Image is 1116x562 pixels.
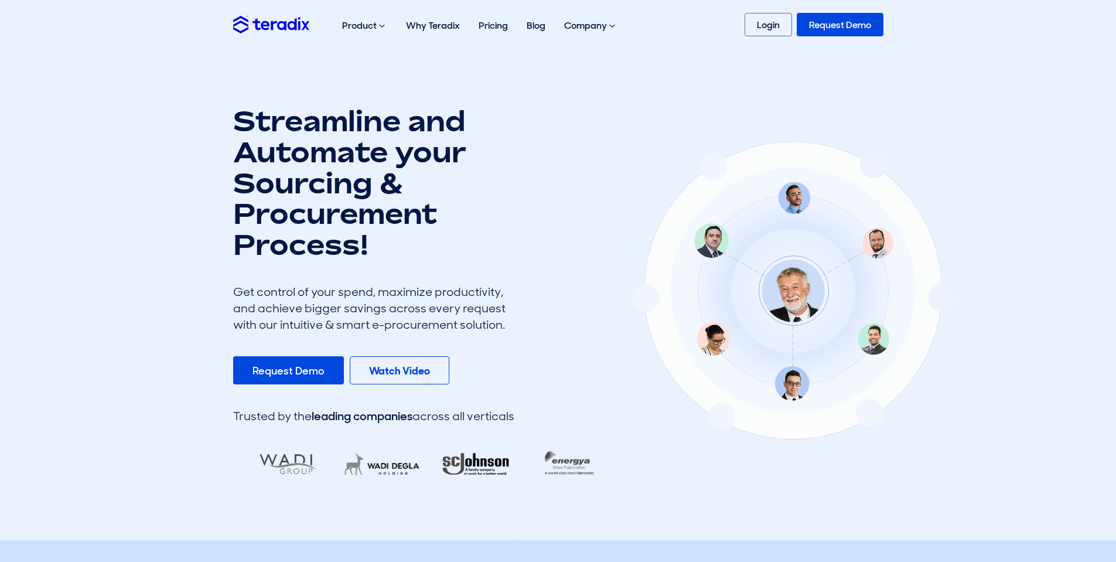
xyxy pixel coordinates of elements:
a: Watch Video [350,356,449,384]
span: leading companies [312,408,412,424]
h1: Streamline and Automate your Sourcing & Procurement Process! [233,105,514,260]
a: Request Demo [797,13,883,36]
a: Blog [517,7,555,44]
div: Product [333,7,397,45]
a: Request Demo [233,356,344,384]
a: Login [745,13,792,36]
img: Teradix logo [233,16,309,33]
div: Get control of your spend, maximize productivity, and achieve bigger savings across every request... [233,284,514,333]
img: RA [428,445,523,483]
b: Watch Video [369,364,430,378]
img: LifeMakers [335,445,429,483]
div: Company [555,7,627,45]
a: Why Teradix [397,7,469,44]
a: Pricing [469,7,517,44]
div: Trusted by the across all verticals [233,408,514,424]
